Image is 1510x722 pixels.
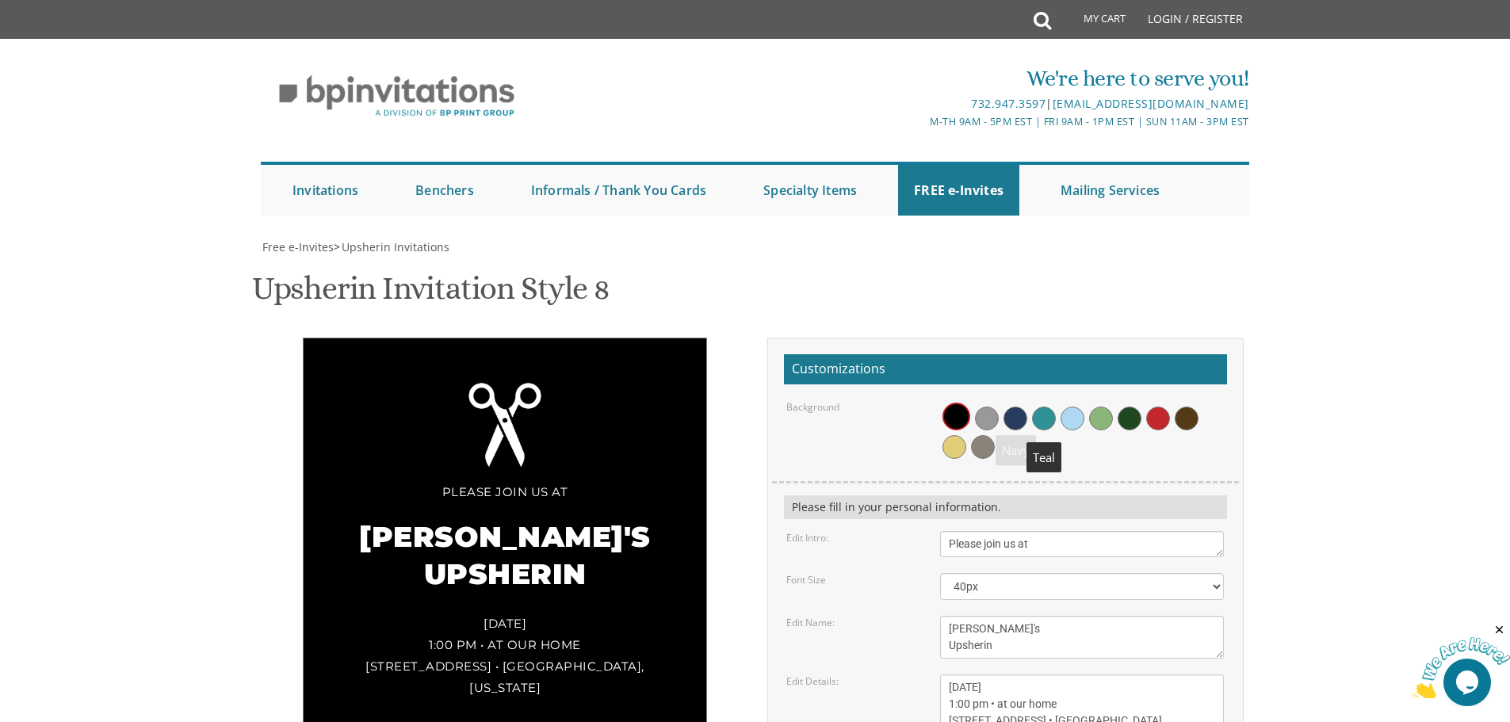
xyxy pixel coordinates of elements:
[786,573,826,586] label: Font Size
[786,531,828,544] label: Edit Intro:
[1412,623,1510,698] iframe: chat widget
[261,63,533,129] img: BP Invitation Loft
[262,239,334,254] span: Free e-Invites
[940,616,1224,659] textarea: [PERSON_NAME]'s Upsherin
[1045,165,1176,216] a: Mailing Services
[971,96,1046,111] a: 732.947.3597
[747,165,873,216] a: Specialty Items
[515,165,722,216] a: Informals / Thank You Cards
[335,613,675,698] div: [DATE] 1:00 pm • at our home [STREET_ADDRESS] • [GEOGRAPHIC_DATA], [US_STATE]
[786,400,839,414] label: Background
[399,165,490,216] a: Benchers
[1049,2,1137,41] a: My Cart
[261,239,334,254] a: Free e-Invites
[277,165,374,216] a: Invitations
[252,271,610,318] h1: Upsherin Invitation Style 8
[335,502,675,613] div: [PERSON_NAME]'s Upsherin
[591,63,1249,94] div: We're here to serve you!
[940,531,1224,557] textarea: Please join us at
[786,616,835,629] label: Edit Name:
[786,674,839,688] label: Edit Details:
[334,239,449,254] span: >
[784,495,1227,519] div: Please fill in your personal information.
[340,239,449,254] a: Upsherin Invitations
[342,239,449,254] span: Upsherin Invitations
[784,354,1227,384] h2: Customizations
[591,94,1249,113] div: |
[335,481,675,502] div: Please join us at
[1053,96,1249,111] a: [EMAIL_ADDRESS][DOMAIN_NAME]
[898,165,1019,216] a: FREE e-Invites
[591,113,1249,130] div: M-Th 9am - 5pm EST | Fri 9am - 1pm EST | Sun 11am - 3pm EST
